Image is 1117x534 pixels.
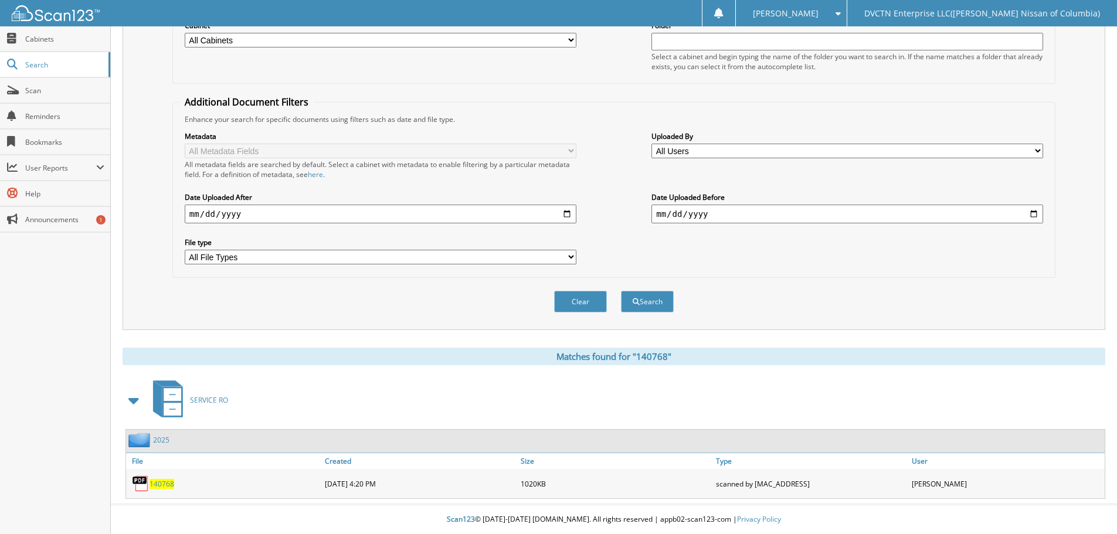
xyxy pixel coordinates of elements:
span: [PERSON_NAME] [753,10,819,17]
a: 2025 [153,435,169,445]
img: folder2.png [128,433,153,447]
input: end [651,205,1043,223]
a: User [909,453,1105,469]
input: start [185,205,576,223]
div: Matches found for "140768" [123,348,1105,365]
a: SERVICE RO [146,377,228,423]
legend: Additional Document Filters [179,96,314,108]
div: Select a cabinet and begin typing the name of the folder you want to search in. If the name match... [651,52,1043,72]
label: Date Uploaded Before [651,192,1043,202]
label: Date Uploaded After [185,192,576,202]
label: Uploaded By [651,131,1043,141]
a: File [126,453,322,469]
img: scan123-logo-white.svg [12,5,100,21]
a: Type [713,453,909,469]
a: Created [322,453,518,469]
a: 140768 [150,479,174,489]
div: © [DATE]-[DATE] [DOMAIN_NAME]. All rights reserved | appb02-scan123-com | [111,505,1117,534]
div: 1 [96,215,106,225]
label: Metadata [185,131,576,141]
span: Scan [25,86,104,96]
span: Scan123 [447,514,475,524]
img: PDF.png [132,475,150,492]
span: Search [25,60,103,70]
div: [DATE] 4:20 PM [322,472,518,495]
span: Reminders [25,111,104,121]
div: scanned by [MAC_ADDRESS] [713,472,909,495]
span: DVCTN Enterprise LLC([PERSON_NAME] Nissan of Columbia) [864,10,1100,17]
span: Announcements [25,215,104,225]
span: SERVICE RO [190,395,228,405]
span: Help [25,189,104,199]
span: Bookmarks [25,137,104,147]
span: Cabinets [25,34,104,44]
div: All metadata fields are searched by default. Select a cabinet with metadata to enable filtering b... [185,159,576,179]
a: here [308,169,323,179]
span: User Reports [25,163,96,173]
a: Size [518,453,714,469]
div: [PERSON_NAME] [909,472,1105,495]
div: Enhance your search for specific documents using filters such as date and file type. [179,114,1049,124]
button: Search [621,291,674,312]
label: File type [185,237,576,247]
a: Privacy Policy [737,514,781,524]
button: Clear [554,291,607,312]
div: 1020KB [518,472,714,495]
